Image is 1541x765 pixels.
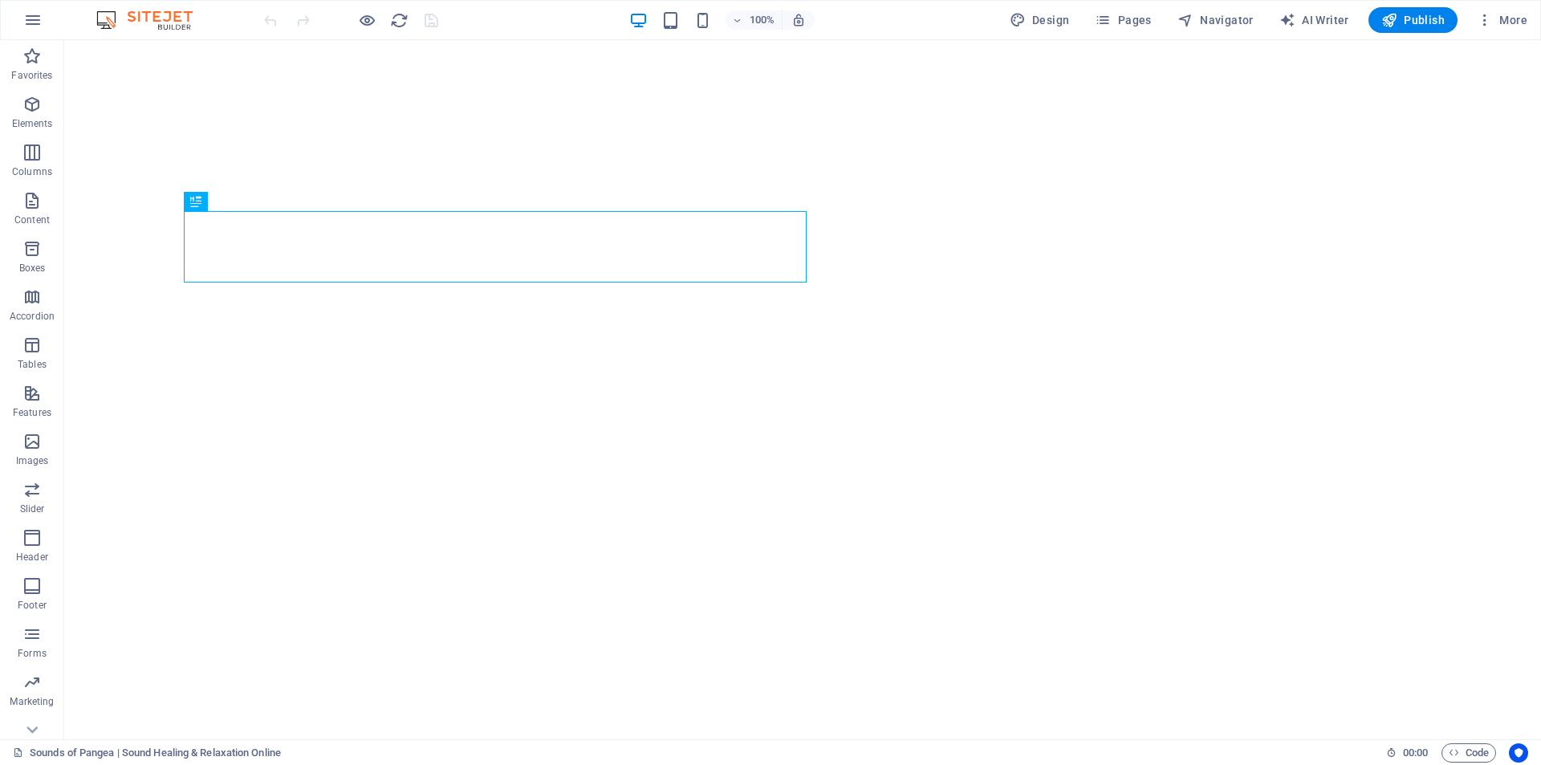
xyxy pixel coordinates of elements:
i: Reload page [390,11,409,30]
button: Pages [1088,7,1157,33]
p: Content [14,214,50,226]
p: Features [13,406,51,419]
p: Images [16,454,49,467]
span: Design [1010,12,1070,28]
button: 100% [726,10,783,30]
p: Columns [12,165,52,178]
button: More [1470,7,1534,33]
h6: Session time [1386,743,1429,763]
p: Favorites [11,69,52,82]
span: : [1414,747,1417,759]
button: Code [1441,743,1496,763]
button: Click here to leave preview mode and continue editing [357,10,376,30]
button: Design [1003,7,1076,33]
a: Click to cancel selection. Double-click to open Pages [13,743,281,763]
span: 00 00 [1403,743,1428,763]
span: Code [1449,743,1489,763]
h6: 100% [750,10,775,30]
span: More [1477,12,1527,28]
button: reload [389,10,409,30]
span: AI Writer [1279,12,1349,28]
button: Publish [1368,7,1458,33]
button: AI Writer [1273,7,1356,33]
img: Editor Logo [92,10,213,30]
p: Tables [18,358,47,371]
button: Navigator [1171,7,1260,33]
div: Design (Ctrl+Alt+Y) [1003,7,1076,33]
p: Accordion [10,310,55,323]
p: Slider [20,503,45,515]
p: Header [16,551,48,564]
span: Pages [1095,12,1151,28]
button: Usercentrics [1509,743,1528,763]
p: Marketing [10,695,54,708]
span: Navigator [1177,12,1254,28]
span: Publish [1381,12,1445,28]
p: Forms [18,647,47,660]
i: On resize automatically adjust zoom level to fit chosen device. [791,13,806,27]
p: Elements [12,117,53,130]
p: Footer [18,599,47,612]
p: Boxes [19,262,46,275]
